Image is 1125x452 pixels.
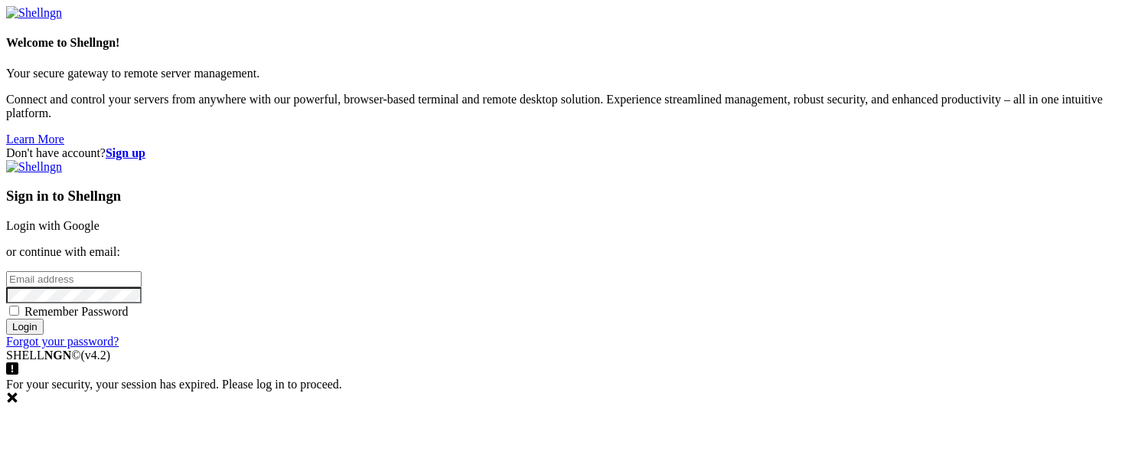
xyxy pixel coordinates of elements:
[24,305,129,318] span: Remember Password
[6,349,110,362] span: SHELL ©
[106,146,145,159] a: Sign up
[6,391,1119,407] div: Dismiss this notification
[6,271,142,287] input: Email address
[6,36,1119,50] h4: Welcome to Shellngn!
[6,67,1119,80] p: Your secure gateway to remote server management.
[6,319,44,335] input: Login
[6,335,119,348] a: Forgot your password?
[6,188,1119,205] h3: Sign in to Shellngn
[6,133,64,146] a: Learn More
[6,378,1119,407] div: For your security, your session has expired. Please log in to proceed.
[44,349,72,362] b: NGN
[6,146,1119,160] div: Don't have account?
[9,306,19,316] input: Remember Password
[6,6,62,20] img: Shellngn
[81,349,111,362] span: 4.2.0
[6,245,1119,259] p: or continue with email:
[6,160,62,174] img: Shellngn
[6,93,1119,120] p: Connect and control your servers from anywhere with our powerful, browser-based terminal and remo...
[6,219,99,232] a: Login with Google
